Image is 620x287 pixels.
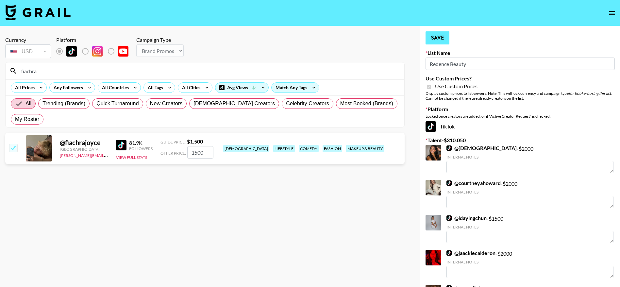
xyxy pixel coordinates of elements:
[426,106,615,112] label: Platform
[178,83,202,93] div: All Cities
[116,140,126,150] img: TikTok
[160,151,186,156] span: Offer Price:
[56,37,134,43] div: Platform
[426,91,615,101] div: Display custom prices to list viewers. Note: This will lock currency and campaign type . Cannot b...
[446,215,613,243] div: - $ 1500
[299,145,319,152] div: comedy
[118,46,128,57] img: YouTube
[346,145,384,152] div: makeup & beauty
[160,140,186,144] span: Guide Price:
[60,152,157,158] a: [PERSON_NAME][EMAIL_ADDRESS][DOMAIN_NAME]
[426,121,436,132] img: TikTok
[569,91,611,96] em: for bookers using this list
[446,180,452,186] img: TikTok
[606,7,619,20] button: open drawer
[187,138,203,144] strong: $ 1.500
[116,155,147,160] button: View Full Stats
[446,250,452,256] img: TikTok
[60,147,108,152] div: [GEOGRAPHIC_DATA]
[223,145,269,152] div: [DEMOGRAPHIC_DATA]
[11,83,36,93] div: All Prices
[56,44,134,58] div: List locked to TikTok.
[129,146,153,151] div: Followers
[17,66,400,76] input: Search by User Name
[5,5,71,20] img: Grail Talent
[446,250,495,256] a: @jaackiecalderon
[187,146,213,159] input: 1.500
[150,100,183,108] span: New Creators
[426,75,615,82] label: Use Custom Prices?
[92,46,103,57] img: Instagram
[66,46,77,57] img: TikTok
[435,83,478,90] span: Use Custom Prices
[273,145,295,152] div: lifestyle
[446,145,613,173] div: - $ 2000
[136,37,184,43] div: Campaign Type
[446,215,452,221] img: TikTok
[446,215,487,221] a: @idayingchun
[426,114,615,119] div: Locked once creators are added, or if "Active Creator Request" is checked.
[15,115,39,123] span: My Roster
[60,139,108,147] div: @ fiachrajoyce
[96,100,139,108] span: Quick Turnaround
[426,137,615,143] label: Talent - $ 310.050
[5,37,51,43] div: Currency
[426,31,449,44] button: Save
[50,83,84,93] div: Any Followers
[426,50,615,56] label: List Name
[446,260,613,264] div: Internal Notes:
[144,83,164,93] div: All Tags
[98,83,130,93] div: All Countries
[286,100,329,108] span: Celebrity Creators
[446,190,613,194] div: Internal Notes:
[129,140,153,146] div: 81.9K
[426,121,615,132] div: TikTok
[446,180,613,208] div: - $ 2000
[7,46,50,57] div: USD
[446,250,613,278] div: - $ 2000
[42,100,85,108] span: Trending (Brands)
[446,145,517,151] a: @[DEMOGRAPHIC_DATA]
[446,145,452,151] img: TikTok
[5,43,51,59] div: Currency is locked to USD
[193,100,275,108] span: [DEMOGRAPHIC_DATA] Creators
[25,100,31,108] span: All
[446,225,613,229] div: Internal Notes:
[323,145,342,152] div: fashion
[446,155,613,160] div: Internal Notes:
[446,180,501,186] a: @courtneyahoward
[272,83,319,93] div: Match Any Tags
[215,83,268,93] div: Avg Views
[340,100,393,108] span: Most Booked (Brands)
